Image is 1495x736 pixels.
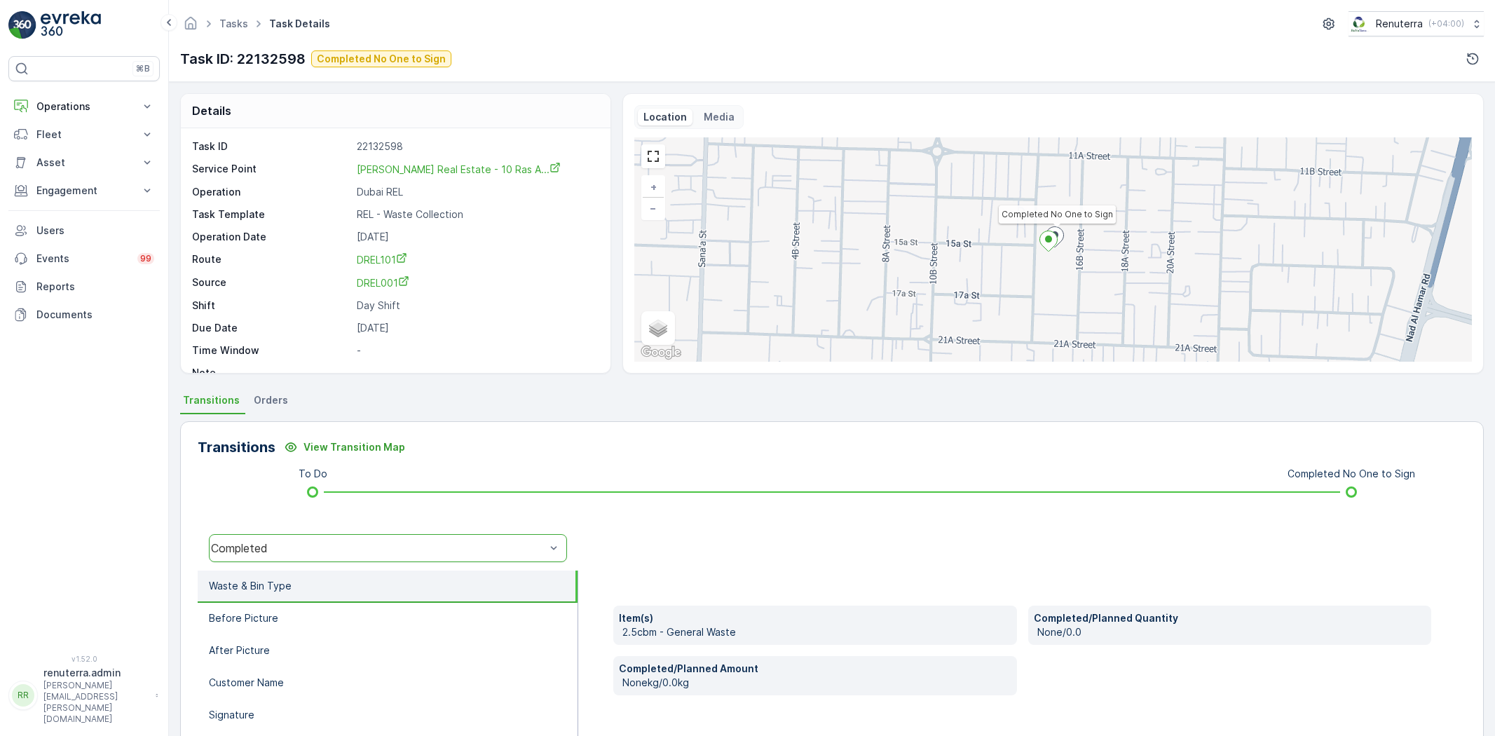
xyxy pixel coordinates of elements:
[357,254,407,266] span: DREL101
[8,11,36,39] img: logo
[643,110,687,124] p: Location
[254,393,288,407] span: Orders
[8,217,160,245] a: Users
[357,139,596,154] p: 22132598
[1349,16,1370,32] img: Screenshot_2024-07-26_at_13.33.01.png
[36,252,129,266] p: Events
[357,343,596,357] p: -
[36,184,132,198] p: Engagement
[704,110,735,124] p: Media
[41,11,101,39] img: logo_light-DOdMpM7g.png
[192,230,351,244] p: Operation Date
[357,321,596,335] p: [DATE]
[183,393,240,407] span: Transitions
[1288,467,1415,481] p: Completed No One to Sign
[36,128,132,142] p: Fleet
[357,230,596,244] p: [DATE]
[192,366,351,380] p: Note
[43,680,149,725] p: [PERSON_NAME][EMAIL_ADDRESS][PERSON_NAME][DOMAIN_NAME]
[211,542,545,554] div: Completed
[1349,11,1484,36] button: Renuterra(+04:00)
[643,146,664,167] a: View Fullscreen
[622,625,1011,639] p: 2.5cbm - General Waste
[192,321,351,335] p: Due Date
[357,275,596,290] a: DREL001
[8,121,160,149] button: Fleet
[357,185,596,199] p: Dubai REL
[192,343,351,357] p: Time Window
[209,676,284,690] p: Customer Name
[36,224,154,238] p: Users
[8,655,160,663] span: v 1.52.0
[198,437,275,458] p: Transitions
[36,156,132,170] p: Asset
[357,162,561,176] a: Sankalp Real Estate - 10 Ras A...
[192,252,351,267] p: Route
[192,102,231,119] p: Details
[8,301,160,329] a: Documents
[140,253,151,264] p: 99
[192,275,351,290] p: Source
[643,198,664,219] a: Zoom Out
[209,579,292,593] p: Waste & Bin Type
[8,149,160,177] button: Asset
[266,17,333,31] span: Task Details
[192,139,351,154] p: Task ID
[357,277,409,289] span: DREL001
[619,611,1011,625] p: Item(s)
[209,708,254,722] p: Signature
[619,662,1011,676] p: Completed/Planned Amount
[357,163,561,175] span: [PERSON_NAME] Real Estate - 10 Ras A...
[1037,625,1426,639] p: None/0.0
[192,185,351,199] p: Operation
[36,308,154,322] p: Documents
[183,21,198,33] a: Homepage
[8,245,160,273] a: Events99
[8,273,160,301] a: Reports
[275,436,414,458] button: View Transition Map
[299,467,327,481] p: To Do
[192,299,351,313] p: Shift
[8,666,160,725] button: RRrenuterra.admin[PERSON_NAME][EMAIL_ADDRESS][PERSON_NAME][DOMAIN_NAME]
[1428,18,1464,29] p: ( +04:00 )
[209,611,278,625] p: Before Picture
[219,18,248,29] a: Tasks
[638,343,684,362] img: Google
[1034,611,1426,625] p: Completed/Planned Quantity
[357,299,596,313] p: Day Shift
[650,202,657,214] span: −
[36,280,154,294] p: Reports
[622,676,1011,690] p: Nonekg/0.0kg
[1376,17,1423,31] p: Renuterra
[8,93,160,121] button: Operations
[180,48,306,69] p: Task ID: 22132598
[303,440,405,454] p: View Transition Map
[643,177,664,198] a: Zoom In
[192,207,351,222] p: Task Template
[12,684,34,707] div: RR
[317,52,446,66] p: Completed No One to Sign
[357,252,596,267] a: DREL101
[192,162,351,177] p: Service Point
[357,207,596,222] p: REL - Waste Collection
[136,63,150,74] p: ⌘B
[36,100,132,114] p: Operations
[357,366,596,380] p: -
[650,181,657,193] span: +
[638,343,684,362] a: Open this area in Google Maps (opens a new window)
[43,666,149,680] p: renuterra.admin
[643,313,674,343] a: Layers
[209,643,270,657] p: After Picture
[8,177,160,205] button: Engagement
[311,50,451,67] button: Completed No One to Sign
